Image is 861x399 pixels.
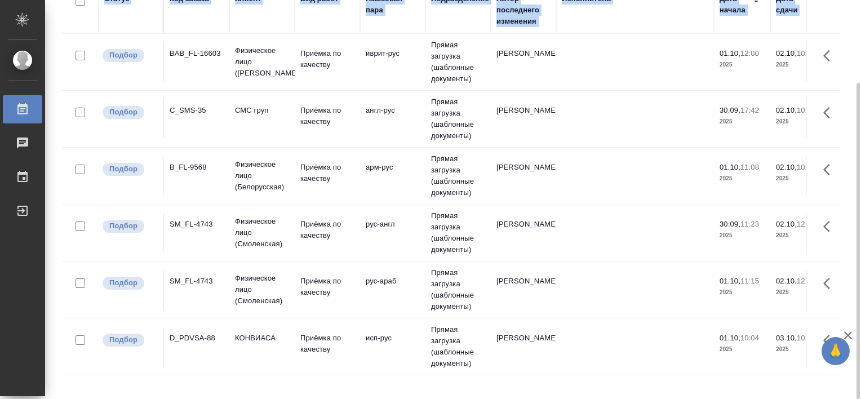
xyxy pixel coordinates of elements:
[797,106,815,114] p: 10:00
[101,219,157,234] div: Можно подбирать исполнителей
[235,273,289,307] p: Физическое лицо (Смоленская)
[235,45,289,79] p: Физическое лицо ([PERSON_NAME])
[776,173,821,184] p: 2025
[300,219,354,241] p: Приёмка по качеству
[109,107,137,118] p: Подбор
[360,270,425,309] td: рус-араб
[720,49,740,57] p: 01.10,
[816,156,844,183] button: Здесь прячутся важные кнопки
[822,337,850,365] button: 🙏
[720,173,765,184] p: 2025
[170,162,224,173] div: B_FL-9568
[720,334,740,342] p: 01.10,
[776,163,797,171] p: 02.10,
[720,277,740,285] p: 01.10,
[720,106,740,114] p: 30.09,
[425,205,491,261] td: Прямая загрузка (шаблонные документы)
[360,99,425,139] td: англ-рус
[740,220,759,228] p: 11:23
[170,333,224,344] div: D_PDVSA-88
[235,333,289,344] p: КОНВИАСА
[816,42,844,69] button: Здесь прячутся важные кнопки
[300,48,354,70] p: Приёмка по качеству
[425,91,491,147] td: Прямая загрузка (шаблонные документы)
[109,334,137,345] p: Подбор
[425,148,491,204] td: Прямая загрузка (шаблонные документы)
[425,318,491,375] td: Прямая загрузка (шаблонные документы)
[235,159,289,193] p: Физическое лицо (Белорусская)
[740,277,759,285] p: 11:15
[776,220,797,228] p: 02.10,
[101,105,157,120] div: Можно подбирать исполнителей
[797,49,815,57] p: 10:00
[300,333,354,355] p: Приёмка по качеству
[740,106,759,114] p: 17:42
[235,216,289,250] p: Физическое лицо (Смоленская)
[235,105,289,116] p: СМС груп
[720,59,765,70] p: 2025
[776,230,821,241] p: 2025
[491,42,556,82] td: [PERSON_NAME]
[360,42,425,82] td: иврит-рус
[101,48,157,63] div: Можно подбирать исполнителей
[797,163,815,171] p: 10:00
[797,334,815,342] p: 10:00
[491,213,556,252] td: [PERSON_NAME]
[816,99,844,126] button: Здесь прячутся важные кнопки
[720,163,740,171] p: 01.10,
[776,59,821,70] p: 2025
[720,116,765,127] p: 2025
[826,339,845,363] span: 🙏
[360,156,425,196] td: арм-рус
[491,327,556,366] td: [PERSON_NAME]
[109,163,137,175] p: Подбор
[170,105,224,116] div: C_SMS-35
[101,162,157,177] div: Можно подбирать исполнителей
[816,270,844,297] button: Здесь прячутся важные кнопки
[425,34,491,90] td: Прямая загрузка (шаблонные документы)
[360,213,425,252] td: рус-англ
[360,327,425,366] td: исп-рус
[300,162,354,184] p: Приёмка по качеству
[491,156,556,196] td: [PERSON_NAME]
[797,220,815,228] p: 12:00
[720,230,765,241] p: 2025
[300,105,354,127] p: Приёмка по качеству
[720,287,765,298] p: 2025
[109,50,137,61] p: Подбор
[491,99,556,139] td: [PERSON_NAME]
[776,49,797,57] p: 02.10,
[740,163,759,171] p: 11:08
[101,276,157,291] div: Можно подбирать исполнителей
[300,276,354,298] p: Приёмка по качеству
[740,334,759,342] p: 10:04
[170,276,224,287] div: SM_FL-4743
[776,344,821,355] p: 2025
[776,116,821,127] p: 2025
[170,219,224,230] div: SM_FL-4743
[740,49,759,57] p: 12:00
[776,334,797,342] p: 03.10,
[425,261,491,318] td: Прямая загрузка (шаблонные документы)
[776,277,797,285] p: 02.10,
[816,213,844,240] button: Здесь прячутся важные кнопки
[101,333,157,348] div: Можно подбирать исполнителей
[720,344,765,355] p: 2025
[109,277,137,289] p: Подбор
[170,48,224,59] div: BAB_FL-16603
[816,327,844,354] button: Здесь прячутся важные кнопки
[491,270,556,309] td: [PERSON_NAME]
[797,277,815,285] p: 12:00
[776,106,797,114] p: 02.10,
[109,220,137,232] p: Подбор
[776,287,821,298] p: 2025
[720,220,740,228] p: 30.09,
